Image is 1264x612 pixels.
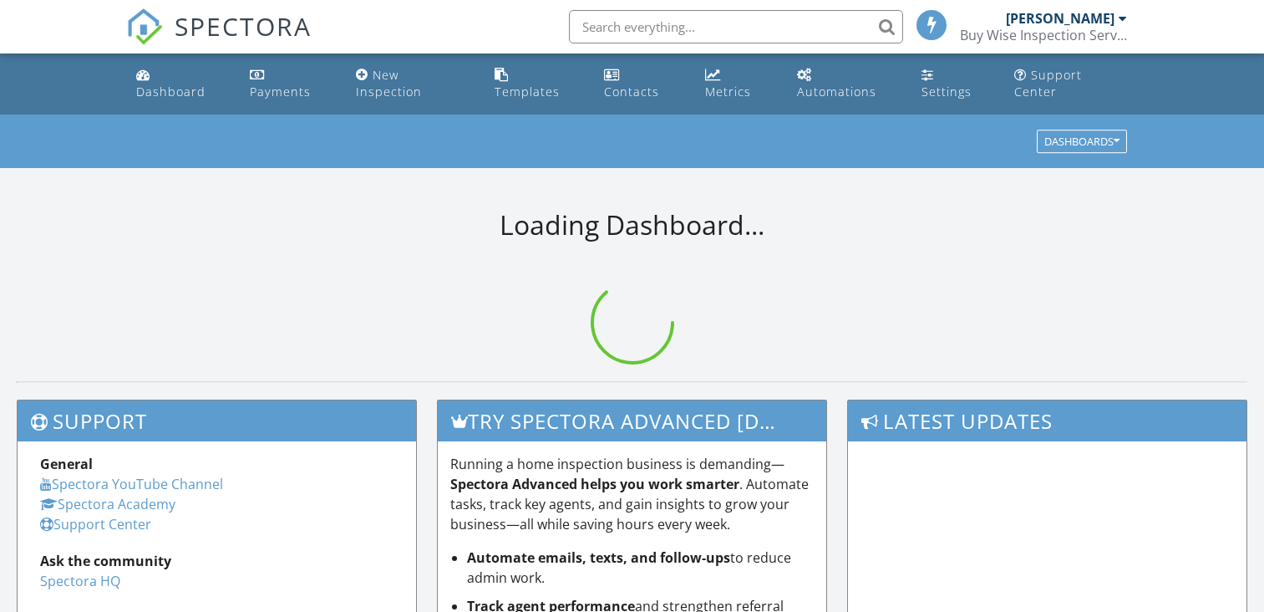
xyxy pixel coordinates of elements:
[705,84,751,99] div: Metrics
[790,60,901,108] a: Automations (Basic)
[915,60,994,108] a: Settings
[126,8,163,45] img: The Best Home Inspection Software - Spectora
[250,84,311,99] div: Payments
[1006,10,1114,27] div: [PERSON_NAME]
[597,60,685,108] a: Contacts
[698,60,777,108] a: Metrics
[438,400,826,441] h3: Try spectora advanced [DATE]
[129,60,230,108] a: Dashboard
[40,572,120,590] a: Spectora HQ
[40,475,223,493] a: Spectora YouTube Channel
[243,60,336,108] a: Payments
[495,84,560,99] div: Templates
[175,8,312,43] span: SPECTORA
[604,84,659,99] div: Contacts
[848,400,1246,441] h3: Latest Updates
[569,10,903,43] input: Search everything...
[356,67,422,99] div: New Inspection
[40,455,93,473] strong: General
[18,400,416,441] h3: Support
[136,84,206,99] div: Dashboard
[126,23,312,58] a: SPECTORA
[450,454,814,534] p: Running a home inspection business is demanding— . Automate tasks, track key agents, and gain ins...
[349,60,475,108] a: New Inspection
[40,551,393,571] div: Ask the community
[1037,130,1127,154] button: Dashboards
[797,84,876,99] div: Automations
[450,475,739,493] strong: Spectora Advanced helps you work smarter
[40,495,175,513] a: Spectora Academy
[1008,60,1135,108] a: Support Center
[921,84,972,99] div: Settings
[467,548,814,588] li: to reduce admin work.
[488,60,584,108] a: Templates
[1014,67,1082,99] div: Support Center
[40,515,151,533] a: Support Center
[1044,136,1119,148] div: Dashboards
[467,548,730,567] strong: Automate emails, texts, and follow-ups
[960,27,1127,43] div: Buy Wise Inspection Services, LLC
